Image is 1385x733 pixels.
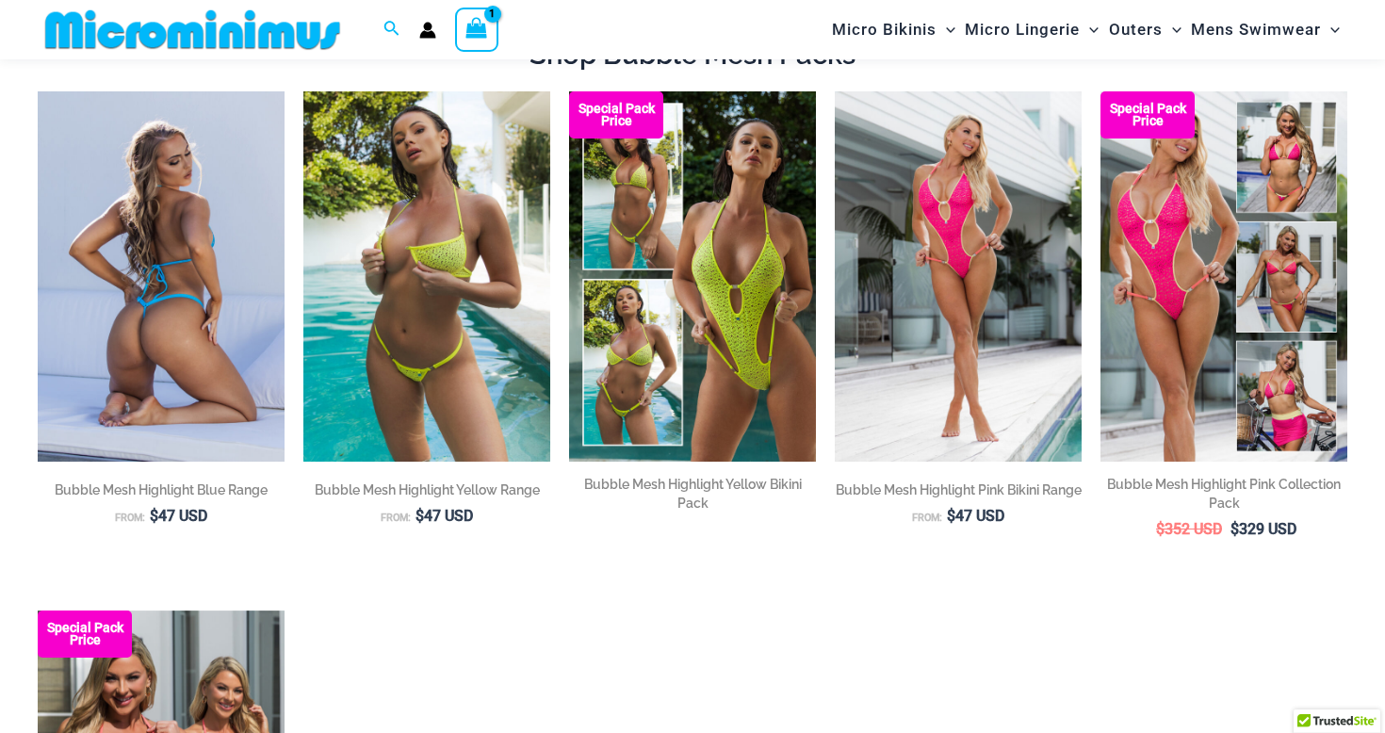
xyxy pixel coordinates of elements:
img: Bubble Mesh Highlight Pink 819 One Piece 01 [835,91,1082,462]
span: Micro Lingerie [965,6,1080,54]
bdi: 47 USD [415,507,473,525]
img: Collection Pack F [1100,91,1347,462]
span: $ [1230,520,1239,538]
bdi: 329 USD [1230,520,1296,538]
span: Micro Bikinis [832,6,937,54]
h2: Bubble Mesh Highlight Yellow Range [303,481,550,499]
b: Special Pack Price [569,103,663,127]
span: Mens Swimwear [1191,6,1321,54]
span: $ [1156,520,1165,538]
img: Bubble Mesh Ultimate (3) [569,91,816,462]
a: View Shopping Cart, 1 items [455,8,498,51]
bdi: 47 USD [150,507,207,525]
h2: Bubble Mesh Highlight Pink Bikini Range [835,481,1082,499]
img: Bubble Mesh Highlight Blue 309 Tri Top 421 Micro 04 [38,91,285,462]
a: Bubble Mesh Highlight Yellow Bikini Pack [569,475,816,519]
a: Bubble Mesh Highlight Pink Collection Pack [1100,475,1347,519]
h2: Bubble Mesh Highlight Blue Range [38,481,285,499]
span: From: [115,512,145,524]
a: Bubble Mesh Highlight Pink Bikini Range [835,481,1082,506]
span: From: [381,512,411,524]
a: OutersMenu ToggleMenu Toggle [1104,6,1186,54]
nav: Site Navigation [824,3,1347,57]
span: $ [150,507,158,525]
img: Bubble Mesh Highlight Yellow 323 Underwire Top 469 Thong 02 [303,91,550,462]
a: Bubble Mesh Highlight Yellow 323 Underwire Top 469 Thong 02Bubble Mesh Highlight Yellow 323 Under... [303,91,550,462]
a: Collection Pack F Collection Pack BCollection Pack B [1100,91,1347,462]
b: Special Pack Price [38,622,132,646]
span: Outers [1109,6,1163,54]
h2: Bubble Mesh Highlight Yellow Bikini Pack [569,475,816,513]
b: Special Pack Price [1100,103,1195,127]
span: $ [415,507,424,525]
span: $ [947,507,955,525]
a: Bubble Mesh Highlight Yellow Range [303,481,550,506]
span: Menu Toggle [1080,6,1099,54]
a: Bubble Mesh Ultimate (3) Bubble Mesh Highlight Yellow 309 Tri Top 469 Thong 05Bubble Mesh Highlig... [569,91,816,462]
a: Search icon link [383,18,400,41]
a: Mens SwimwearMenu ToggleMenu Toggle [1186,6,1344,54]
span: Menu Toggle [1163,6,1181,54]
a: Micro LingerieMenu ToggleMenu Toggle [960,6,1103,54]
a: Micro BikinisMenu ToggleMenu Toggle [827,6,960,54]
a: Bubble Mesh Highlight Pink 819 One Piece 01Bubble Mesh Highlight Pink 819 One Piece 03Bubble Mesh... [835,91,1082,462]
img: MM SHOP LOGO FLAT [38,8,348,51]
a: Bubble Mesh Highlight Blue Range [38,481,285,506]
a: Account icon link [419,22,436,39]
span: Menu Toggle [937,6,955,54]
bdi: 47 USD [947,507,1004,525]
span: From: [912,512,942,524]
span: Menu Toggle [1321,6,1340,54]
a: Bubble Mesh Highlight Blue 309 Tri Top 421 Micro 05Bubble Mesh Highlight Blue 309 Tri Top 421 Mic... [38,91,285,462]
bdi: 352 USD [1156,520,1222,538]
h2: Bubble Mesh Highlight Pink Collection Pack [1100,475,1347,513]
